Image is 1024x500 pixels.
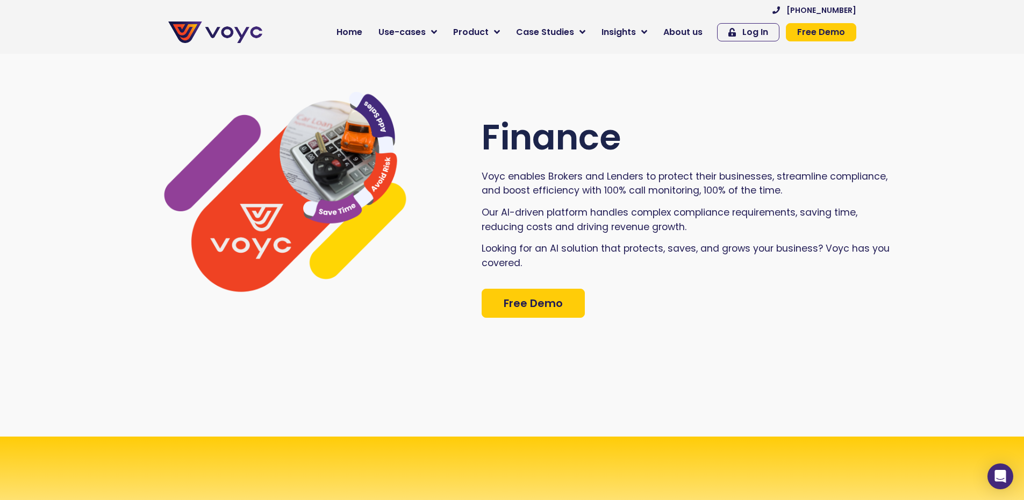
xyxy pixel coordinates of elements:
a: Case Studies [508,22,593,43]
span: Looking for an AI solution that protects, saves, and grows your business? Voyc has you covered. [482,242,890,269]
span: About us [663,26,703,39]
span: Log In [742,28,768,37]
a: Free Demo [482,289,585,318]
a: About us [655,22,711,43]
span: Insights [601,26,636,39]
span: Product [453,26,489,39]
a: [PHONE_NUMBER] [772,6,856,14]
span: Free Demo [797,28,845,37]
span: Case Studies [516,26,574,39]
a: Product [445,22,508,43]
a: Home [328,22,370,43]
div: Open Intercom Messenger [987,463,1013,489]
h2: Finance [482,117,894,159]
img: voyc-full-logo [168,22,262,43]
span: Home [336,26,362,39]
span: Our AI-driven platform handles complex compliance requirements, saving time, reducing costs and d... [482,206,857,233]
span: Voyc enables Brokers and Lenders to protect their businesses, streamline compliance, and boost ef... [482,170,887,197]
span: Use-cases [378,26,426,39]
a: Use-cases [370,22,445,43]
a: Free Demo [786,23,856,41]
a: Log In [717,23,779,41]
a: Insights [593,22,655,43]
span: [PHONE_NUMBER] [786,6,856,14]
span: Free Demo [504,298,563,309]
